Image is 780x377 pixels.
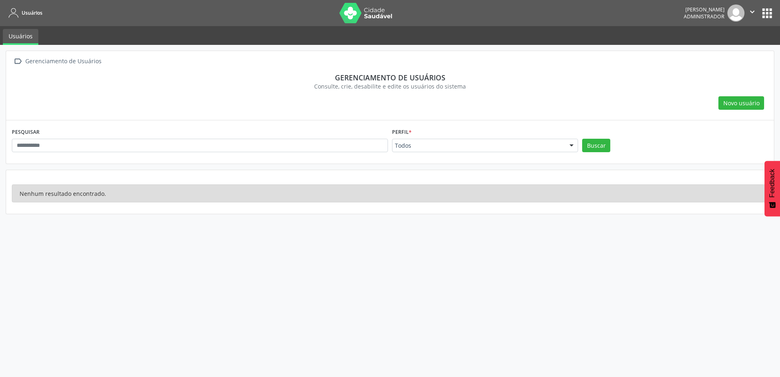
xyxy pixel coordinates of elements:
div: Gerenciamento de Usuários [24,55,103,67]
button: Novo usuário [718,96,764,110]
span: Usuários [22,9,42,16]
span: Novo usuário [723,99,760,107]
label: Perfil [392,126,412,139]
a: Usuários [6,6,42,20]
span: Administrador [684,13,725,20]
span: Feedback [769,169,776,197]
i:  [748,7,757,16]
span: Todos [395,142,561,150]
div: Gerenciamento de usuários [18,73,762,82]
i:  [12,55,24,67]
button: Feedback - Mostrar pesquisa [764,161,780,216]
button:  [745,4,760,22]
img: img [727,4,745,22]
button: Buscar [582,139,610,153]
div: [PERSON_NAME] [684,6,725,13]
label: PESQUISAR [12,126,40,139]
div: Nenhum resultado encontrado. [12,184,768,202]
a:  Gerenciamento de Usuários [12,55,103,67]
a: Usuários [3,29,38,45]
button: apps [760,6,774,20]
div: Consulte, crie, desabilite e edite os usuários do sistema [18,82,762,91]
